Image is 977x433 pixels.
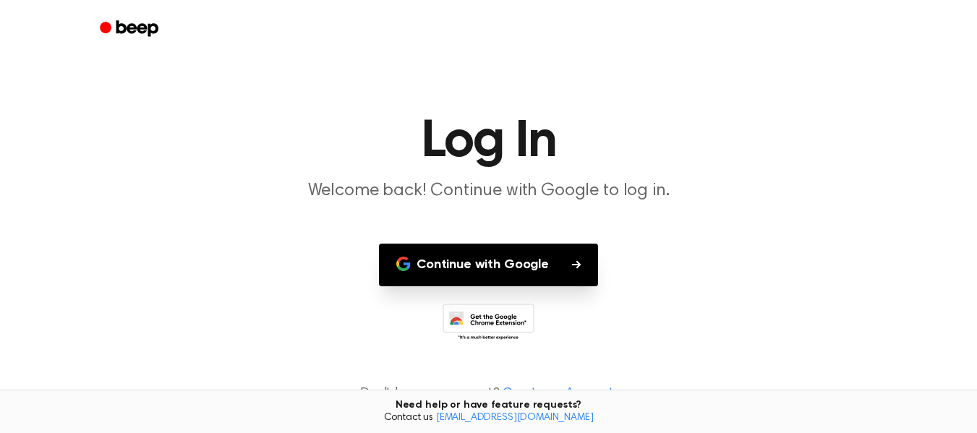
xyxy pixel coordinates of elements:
[17,384,960,403] p: Don't have an account?
[119,116,859,168] h1: Log In
[90,15,171,43] a: Beep
[379,244,598,286] button: Continue with Google
[503,384,614,403] a: Create an Account
[436,413,594,423] a: [EMAIL_ADDRESS][DOMAIN_NAME]
[211,179,767,203] p: Welcome back! Continue with Google to log in.
[9,412,968,425] span: Contact us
